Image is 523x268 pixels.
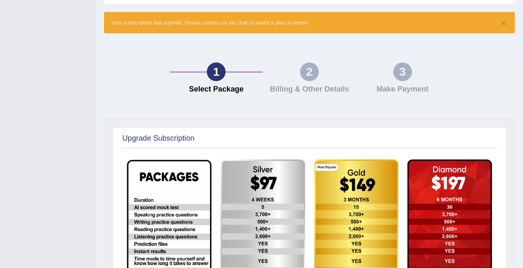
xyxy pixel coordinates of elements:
[207,62,226,81] div: 1
[300,62,319,81] div: 2
[393,62,412,81] div: 3
[267,85,352,94] h4: Billing & Other Details
[104,12,515,33] div: Your subscription has expired. Please contact us via chat or select a plan to renew
[501,19,506,27] button: ×
[360,85,445,94] h4: Make Payment
[122,134,194,143] h2: Upgrade Subscription
[174,85,259,94] h4: Select Package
